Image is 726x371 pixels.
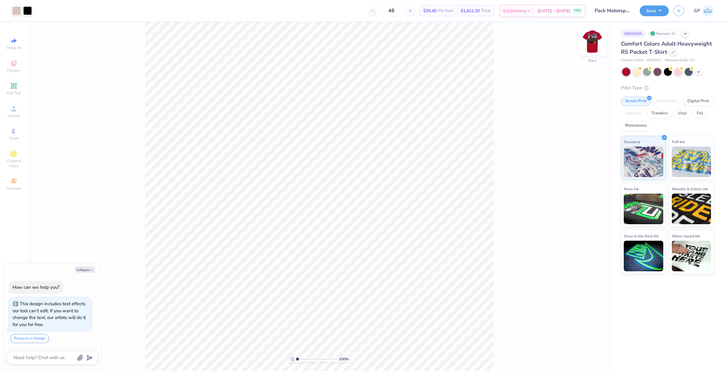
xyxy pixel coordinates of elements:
div: Rhinestones [621,121,651,130]
span: Glow in the Dark Ink [624,233,659,239]
span: Per Item [438,8,453,14]
img: Metallic & Glitter Ink [672,194,711,224]
span: Neon Ink [624,186,639,192]
span: FREE [574,9,581,13]
div: Transfers [647,109,672,118]
span: Metallic & Glitter Ink [672,186,708,192]
button: Collapse [75,266,95,273]
div: Applique [621,109,646,118]
span: Total [481,8,491,14]
div: This design includes text effects our tool can't edit. If you want to change the text, our artist... [13,301,86,328]
span: Greek [9,136,19,141]
span: Puff Ink [672,139,685,145]
span: Upload [8,113,20,118]
div: Screen Print [621,97,651,106]
input: – – [380,5,403,16]
span: Minimum Order: 12 + [665,58,695,63]
img: Germaine Penalosa [702,5,714,17]
span: 100 % [339,356,349,362]
div: Foil [693,109,707,118]
img: Water based Ink [672,241,711,271]
img: Back [580,29,605,54]
button: Request a change [10,334,49,343]
img: Standard [624,147,663,177]
span: $1,411.20 [461,8,480,14]
span: Water based Ink [672,233,700,239]
div: Back [589,58,597,63]
span: Comfort Colors Adult Heavyweight RS Pocket T-Shirt [621,40,712,56]
span: # 6030CC [647,58,662,63]
span: Clipart & logos [3,158,24,168]
img: Neon Ink [624,194,663,224]
span: Standard [624,139,640,145]
img: Glow in the Dark Ink [624,241,663,271]
span: Est. Delivery [503,8,526,14]
div: Digital Print [683,97,713,106]
input: Untitled Design [590,5,635,17]
span: Comfort Colors [621,58,644,63]
a: GP [694,5,714,17]
span: $29.40 [423,8,436,14]
span: Add Text [6,91,21,95]
div: Vinyl [674,109,691,118]
button: Save [640,6,669,16]
span: GP [694,7,700,14]
span: Image AI [7,45,21,50]
div: Print Type [621,84,714,91]
div: Revision 12 [649,30,679,37]
div: # 503210A [621,30,646,37]
img: Puff Ink [672,147,711,177]
span: Decorate [6,186,21,191]
div: How can we help you? [13,284,60,290]
span: [DATE] - [DATE] [537,8,571,14]
div: Embroidery [653,97,682,106]
span: Designs [7,68,21,73]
